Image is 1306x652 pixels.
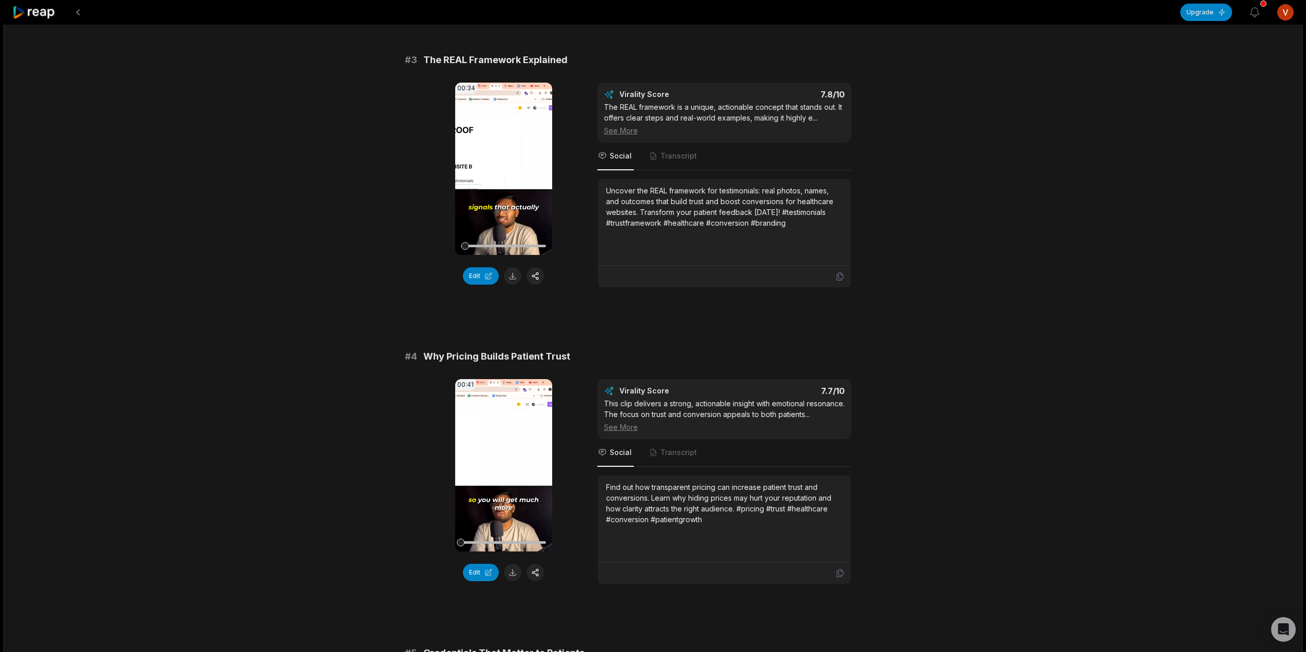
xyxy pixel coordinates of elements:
[734,386,845,396] div: 7.7 /10
[734,89,845,100] div: 7.8 /10
[604,125,845,136] div: See More
[604,422,845,432] div: See More
[463,564,499,581] button: Edit
[423,349,570,364] span: Why Pricing Builds Patient Trust
[1180,4,1232,21] button: Upgrade
[660,151,697,161] span: Transcript
[597,143,851,170] nav: Tabs
[1271,617,1296,642] div: Open Intercom Messenger
[455,379,552,551] video: Your browser does not support mp4 format.
[610,151,632,161] span: Social
[455,83,552,255] video: Your browser does not support mp4 format.
[405,53,417,67] span: # 3
[597,439,851,467] nav: Tabs
[619,89,730,100] div: Virality Score
[405,349,417,364] span: # 4
[463,267,499,285] button: Edit
[423,53,568,67] span: The REAL Framework Explained
[660,447,697,458] span: Transcript
[606,185,843,228] div: Uncover the REAL framework for testimonials: real photos, names, and outcomes that build trust an...
[606,482,843,525] div: Find out how transparent pricing can increase patient trust and conversions. Learn why hiding pri...
[610,447,632,458] span: Social
[604,398,845,432] div: This clip delivers a strong, actionable insight with emotional resonance. The focus on trust and ...
[604,102,845,136] div: The REAL framework is a unique, actionable concept that stands out. It offers clear steps and rea...
[619,386,730,396] div: Virality Score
